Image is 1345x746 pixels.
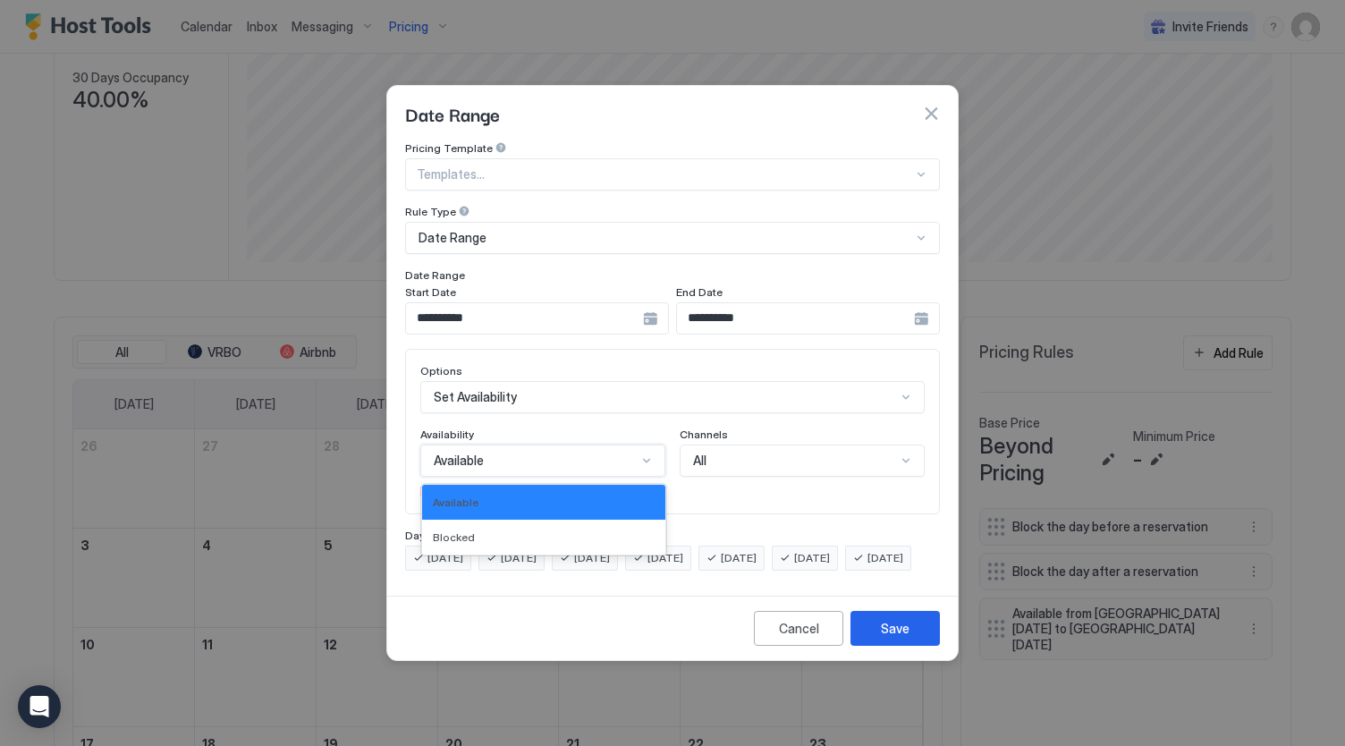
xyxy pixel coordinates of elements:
[721,550,757,566] span: [DATE]
[647,550,683,566] span: [DATE]
[501,550,537,566] span: [DATE]
[754,611,843,646] button: Cancel
[794,550,830,566] span: [DATE]
[434,453,484,469] span: Available
[420,484,562,500] span: Please select availability.
[677,303,914,334] input: Input Field
[850,611,940,646] button: Save
[405,100,500,127] span: Date Range
[574,550,610,566] span: [DATE]
[419,230,486,246] span: Date Range
[420,364,462,377] span: Options
[420,428,474,441] span: Availability
[676,285,723,299] span: End Date
[18,685,61,728] div: Open Intercom Messenger
[434,389,517,405] span: Set Availability
[406,303,643,334] input: Input Field
[881,619,909,638] div: Save
[433,496,478,509] span: Available
[405,205,456,218] span: Rule Type
[405,529,492,542] span: Days of the week
[693,453,706,469] span: All
[405,268,465,282] span: Date Range
[433,530,475,544] span: Blocked
[405,285,456,299] span: Start Date
[680,428,728,441] span: Channels
[779,619,819,638] div: Cancel
[867,550,903,566] span: [DATE]
[427,550,463,566] span: [DATE]
[405,141,493,155] span: Pricing Template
